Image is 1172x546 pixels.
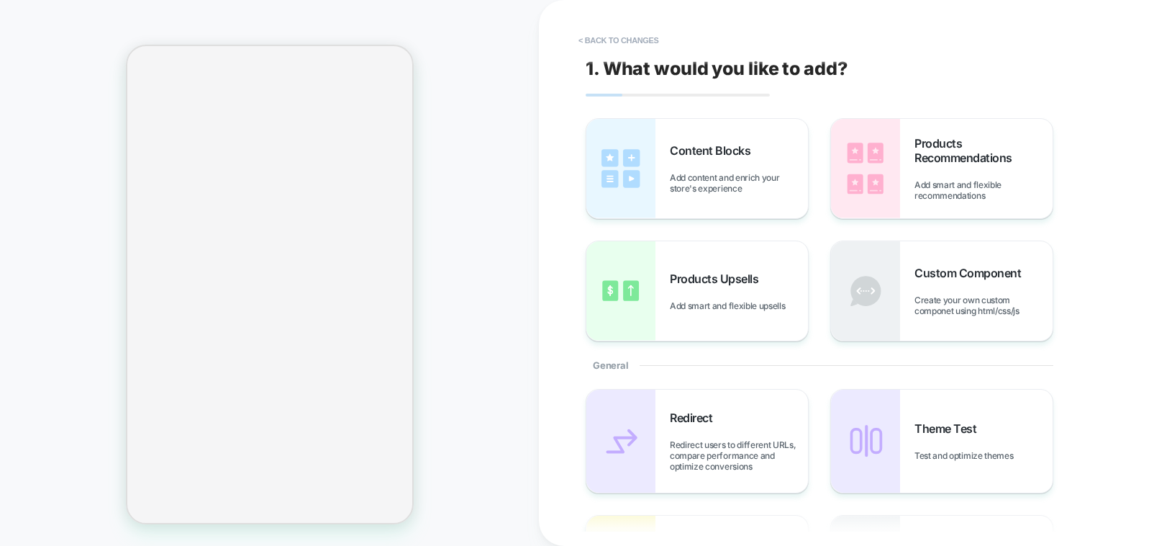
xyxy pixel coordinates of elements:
[670,411,719,425] span: Redirect
[670,172,808,194] span: Add content and enrich your store's experience
[914,421,984,436] span: Theme Test
[914,450,1020,461] span: Test and optimize themes
[914,266,1028,280] span: Custom Component
[670,272,766,286] span: Products Upsells
[670,143,758,158] span: Content Blocks
[670,439,808,472] span: Redirect users to different URLs, compare performance and optimize conversions
[914,179,1053,201] span: Add smart and flexible recommendations
[914,136,1053,165] span: Products Recommendations
[571,29,666,52] button: < Back to changes
[914,295,1053,316] span: Create your own custom componet using html/css/js
[586,341,1053,389] div: General
[586,58,848,79] span: 1. What would you like to add?
[670,300,792,311] span: Add smart and flexible upsells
